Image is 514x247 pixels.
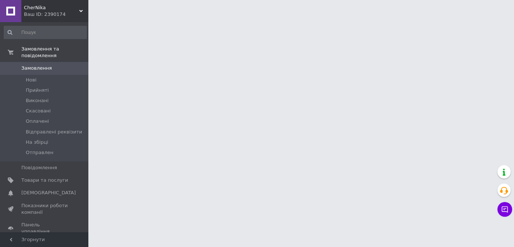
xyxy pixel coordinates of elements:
span: Замовлення [21,65,52,72]
span: Виконані [26,97,49,104]
div: Ваш ID: 2390174 [24,11,88,18]
button: Чат з покупцем [497,202,512,217]
input: Пошук [4,26,87,39]
span: Отправлен [26,149,53,156]
span: Нові [26,77,36,83]
span: Скасовані [26,108,51,114]
span: Показники роботи компанії [21,202,68,216]
span: Панель управління [21,222,68,235]
span: Відправлені реквізити [26,129,82,135]
span: Товари та послуги [21,177,68,184]
span: Замовлення та повідомлення [21,46,88,59]
span: Повідомлення [21,164,57,171]
span: [DEMOGRAPHIC_DATA] [21,189,76,196]
span: Оплачені [26,118,49,125]
span: Прийняті [26,87,49,94]
span: CherNika [24,4,79,11]
span: На збірці [26,139,48,146]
